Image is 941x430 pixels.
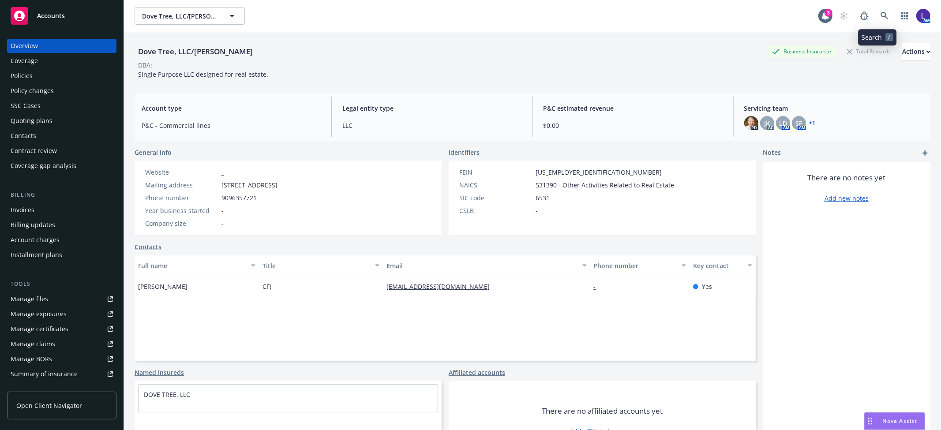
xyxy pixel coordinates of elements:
[145,168,218,177] div: Website
[896,7,914,25] a: Switch app
[544,121,723,130] span: $0.00
[825,194,869,203] a: Add new notes
[7,99,116,113] a: SSC Cases
[536,168,662,177] span: [US_EMPLOYER_IDENTIFICATION_NUMBER]
[221,219,224,228] span: -
[342,121,521,130] span: LLC
[138,261,246,270] div: Full name
[594,282,603,291] a: -
[7,191,116,199] div: Billing
[920,148,930,158] a: add
[7,352,116,366] a: Manage BORs
[135,368,184,377] a: Named insureds
[865,413,876,430] div: Drag to move
[37,12,65,19] span: Accounts
[916,9,930,23] img: photo
[11,337,55,351] div: Manage claims
[7,54,116,68] a: Coverage
[11,99,41,113] div: SSC Cases
[135,255,259,276] button: Full name
[11,367,78,381] div: Summary of insurance
[262,261,370,270] div: Title
[764,119,770,128] span: JK
[693,261,742,270] div: Key contact
[690,255,756,276] button: Key contact
[11,292,48,306] div: Manage files
[11,159,76,173] div: Coverage gap analysis
[768,46,836,57] div: Business Insurance
[144,390,190,399] a: DOVE TREE, LLC
[810,120,816,126] a: +1
[7,39,116,53] a: Overview
[459,168,532,177] div: FEIN
[459,193,532,202] div: SIC code
[386,282,497,291] a: [EMAIL_ADDRESS][DOMAIN_NAME]
[221,206,224,215] span: -
[11,129,36,143] div: Contacts
[864,412,925,430] button: Nova Assist
[11,84,54,98] div: Policy changes
[142,11,218,21] span: Dove Tree, LLC/[PERSON_NAME]
[7,218,116,232] a: Billing updates
[135,242,161,251] a: Contacts
[11,203,34,217] div: Invoices
[7,292,116,306] a: Manage files
[536,180,674,190] span: 531390 - Other Activities Related to Real Estate
[459,206,532,215] div: CSLB
[11,248,62,262] div: Installment plans
[11,39,38,53] div: Overview
[135,148,172,157] span: General info
[876,7,893,25] a: Search
[145,206,218,215] div: Year business started
[7,280,116,288] div: Tools
[221,193,257,202] span: 9096357721
[902,43,930,60] button: Actions
[825,9,832,17] div: 3
[702,282,712,291] span: Yes
[7,159,116,173] a: Coverage gap analysis
[7,114,116,128] a: Quoting plans
[7,248,116,262] a: Installment plans
[536,193,550,202] span: 6531
[145,219,218,228] div: Company size
[11,69,33,83] div: Policies
[795,119,802,128] span: SF
[11,218,55,232] div: Billing updates
[221,180,277,190] span: [STREET_ADDRESS]
[808,172,886,183] span: There are no notes yet
[7,4,116,28] a: Accounts
[386,261,577,270] div: Email
[544,104,723,113] span: P&C estimated revenue
[135,7,245,25] button: Dove Tree, LLC/[PERSON_NAME]
[11,54,38,68] div: Coverage
[459,180,532,190] div: NAICS
[11,307,67,321] div: Manage exposures
[138,282,187,291] span: [PERSON_NAME]
[855,7,873,25] a: Report a Bug
[7,84,116,98] a: Policy changes
[7,367,116,381] a: Summary of insurance
[7,307,116,321] a: Manage exposures
[11,144,57,158] div: Contract review
[744,104,923,113] span: Servicing team
[7,233,116,247] a: Account charges
[342,104,521,113] span: Legal entity type
[7,337,116,351] a: Manage claims
[7,69,116,83] a: Policies
[536,206,538,215] span: -
[7,203,116,217] a: Invoices
[221,168,224,176] a: -
[835,7,853,25] a: Start snowing
[449,148,480,157] span: Identifiers
[594,261,676,270] div: Phone number
[7,322,116,336] a: Manage certificates
[11,352,52,366] div: Manage BORs
[883,417,918,425] span: Nova Assist
[145,180,218,190] div: Mailing address
[542,406,663,416] span: There are no affiliated accounts yet
[7,144,116,158] a: Contract review
[11,322,68,336] div: Manage certificates
[142,104,321,113] span: Account type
